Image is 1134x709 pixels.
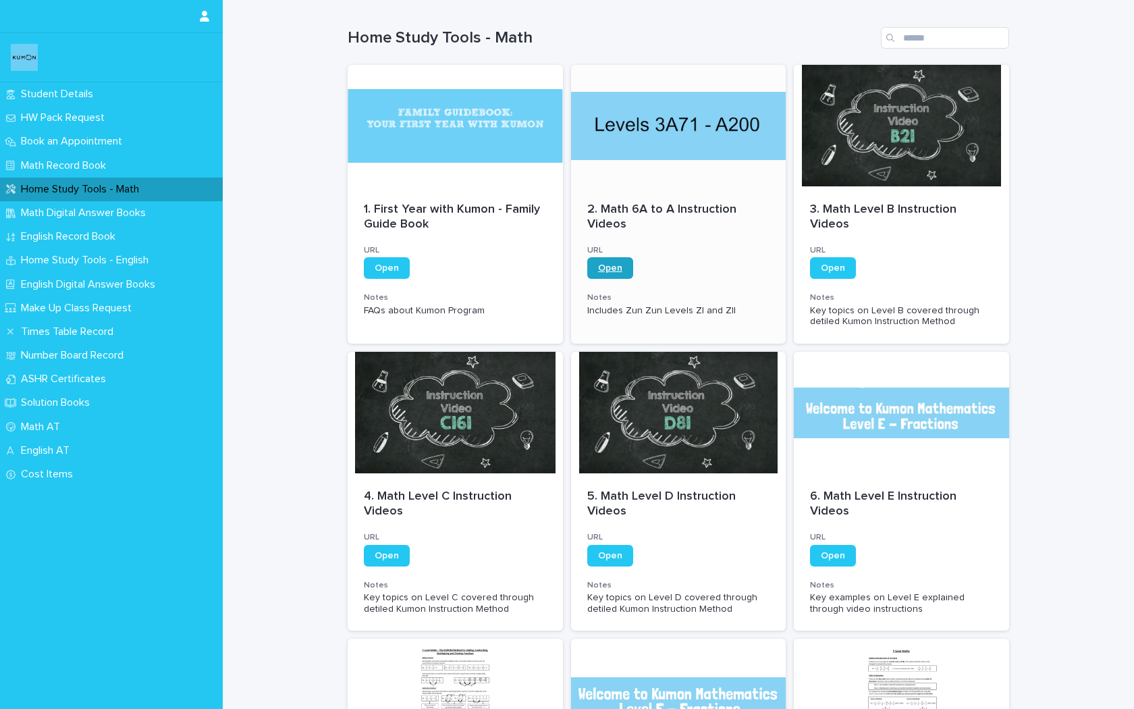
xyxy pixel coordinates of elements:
[810,490,993,519] p: 6. Math Level E Instruction Videos
[821,263,845,273] span: Open
[810,292,993,303] h3: Notes
[587,292,770,303] h3: Notes
[16,88,104,101] p: Student Details
[881,27,1009,49] input: Search
[364,580,547,591] h3: Notes
[810,245,993,256] h3: URL
[587,532,770,543] h3: URL
[16,302,142,315] p: Make Up Class Request
[348,352,563,631] a: 4. Math Level C Instruction VideosURLOpenNotesKey topics on Level C covered through detiled Kumon...
[810,580,993,591] h3: Notes
[375,263,399,273] span: Open
[16,111,115,124] p: HW Pack Request
[16,373,117,386] p: ASHR Certificates
[587,203,770,232] p: 2. Math 6A to A Instruction Videos
[16,159,117,172] p: Math Record Book
[16,254,159,267] p: Home Study Tools - English
[587,490,770,519] p: 5. Math Level D Instruction Videos
[364,292,547,303] h3: Notes
[16,349,134,362] p: Number Board Record
[587,545,633,567] a: Open
[810,257,856,279] a: Open
[16,421,71,434] p: Math AT
[16,325,124,338] p: Times Table Record
[16,207,157,219] p: Math Digital Answer Books
[16,396,101,409] p: Solution Books
[810,545,856,567] a: Open
[587,593,760,614] span: Key topics on Level D covered through detiled Kumon Instruction Method
[364,245,547,256] h3: URL
[16,230,126,243] p: English Record Book
[16,278,166,291] p: English Digital Answer Books
[587,245,770,256] h3: URL
[348,28,875,48] h1: Home Study Tools - Math
[364,257,410,279] a: Open
[364,203,547,232] p: 1. First Year with Kumon - Family Guide Book
[375,551,399,560] span: Open
[364,545,410,567] a: Open
[598,263,622,273] span: Open
[794,352,1009,631] a: 6. Math Level E Instruction VideosURLOpenNotesKey examples on Level E explained through video ins...
[364,490,547,519] p: 4. Math Level C Instruction Videos
[794,65,1009,344] a: 3. Math Level B Instruction VideosURLOpenNotesKey topics on Level B covered through detiled Kumon...
[364,532,547,543] h3: URL
[16,468,84,481] p: Cost Items
[16,444,80,457] p: English AT
[810,532,993,543] h3: URL
[364,593,537,614] span: Key topics on Level C covered through detiled Kumon Instruction Method
[587,306,736,315] span: Includes Zun Zun Levels ZI and ZII
[810,306,982,327] span: Key topics on Level B covered through detiled Kumon Instruction Method
[348,65,563,344] a: 1. First Year with Kumon - Family Guide BookURLOpenNotesFAQs about Kumon Program
[11,44,38,71] img: o6XkwfS7S2qhyeB9lxyF
[16,135,133,148] p: Book an Appointment
[598,551,622,560] span: Open
[821,551,845,560] span: Open
[587,580,770,591] h3: Notes
[587,257,633,279] a: Open
[571,352,786,631] a: 5. Math Level D Instruction VideosURLOpenNotesKey topics on Level D covered through detiled Kumon...
[16,183,150,196] p: Home Study Tools - Math
[810,203,993,232] p: 3. Math Level B Instruction Videos
[364,306,485,315] span: FAQs about Kumon Program
[571,65,786,344] a: 2. Math 6A to A Instruction VideosURLOpenNotesIncludes Zun Zun Levels ZI and ZII
[810,593,967,614] span: Key examples on Level E explained through video instructions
